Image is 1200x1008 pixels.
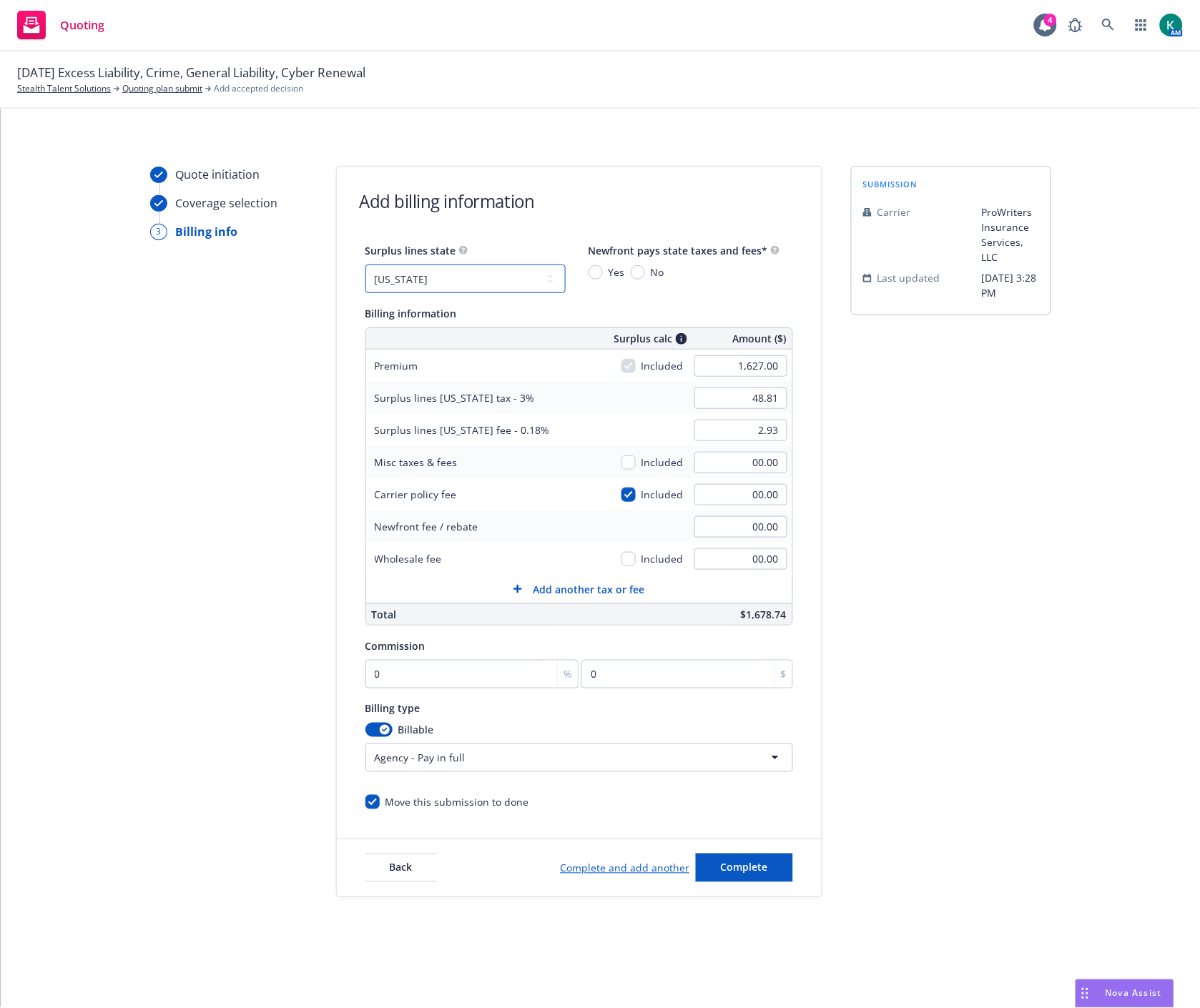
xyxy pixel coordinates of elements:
[375,423,550,437] span: Surplus lines [US_STATE] fee - 0.18%
[214,82,303,95] span: Add accepted decision
[1160,14,1183,36] img: photo
[982,204,1039,265] span: ProWriters Insurance Services, LLC
[372,608,397,621] span: Total
[694,516,787,538] input: 0.00
[176,194,278,212] div: Coverage selection
[631,265,645,280] input: No
[694,548,787,570] input: 0.00
[609,265,625,280] span: Yes
[365,639,426,653] span: Commission
[863,178,918,190] span: submission
[694,484,787,505] input: 0.00
[1106,987,1162,999] span: Nova Assist
[375,520,478,533] span: Newfront fee / rebate
[385,795,529,810] div: Move this submission to done
[375,488,457,501] span: Carrier policy fee
[694,355,787,377] input: 0.00
[561,861,690,876] a: Complete and add another
[366,575,792,603] button: Add another tax or fee
[17,82,111,95] a: Stealth Talent Solutions
[641,455,684,470] span: Included
[365,854,437,882] button: Back
[694,387,787,409] input: 0.00
[982,270,1039,300] span: [DATE] 3:28 PM
[375,552,442,565] span: Wholesale fee
[781,667,787,682] span: $
[1094,11,1123,39] a: Search
[741,608,787,621] span: $1,678.74
[589,244,768,257] span: Newfront pays state taxes and fees*
[721,861,768,874] span: Complete
[365,723,793,738] div: Billable
[375,455,458,469] span: Misc taxes & fees
[390,861,413,874] span: Back
[533,582,645,597] span: Add another tax or fee
[360,189,535,213] h1: Add billing information
[375,359,418,372] span: Premium
[122,82,202,95] a: Quoting plan submit
[733,331,787,346] span: Amount ($)
[375,391,535,405] span: Surplus lines [US_STATE] tax - 3%
[696,854,793,882] button: Complete
[641,551,684,566] span: Included
[60,19,104,31] span: Quoting
[1061,11,1090,39] a: Report a Bug
[17,64,365,82] span: [DATE] Excess Liability, Crime, General Liability, Cyber Renewal
[1127,11,1156,39] a: Switch app
[1044,14,1057,26] div: 4
[614,331,673,346] span: Surplus calc
[641,358,684,373] span: Included
[176,223,238,240] div: Billing info
[564,667,572,682] span: %
[694,452,787,473] input: 0.00
[641,487,684,502] span: Included
[176,166,260,183] div: Quote initiation
[651,265,664,280] span: No
[150,224,167,240] div: 3
[694,420,787,441] input: 0.00
[11,5,110,45] a: Quoting
[365,307,457,320] span: Billing information
[1076,979,1174,1008] button: Nova Assist
[1076,980,1094,1007] div: Drag to move
[589,265,603,280] input: Yes
[877,204,911,219] span: Carrier
[877,270,940,285] span: Last updated
[365,244,456,257] span: Surplus lines state
[365,702,421,716] span: Billing type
